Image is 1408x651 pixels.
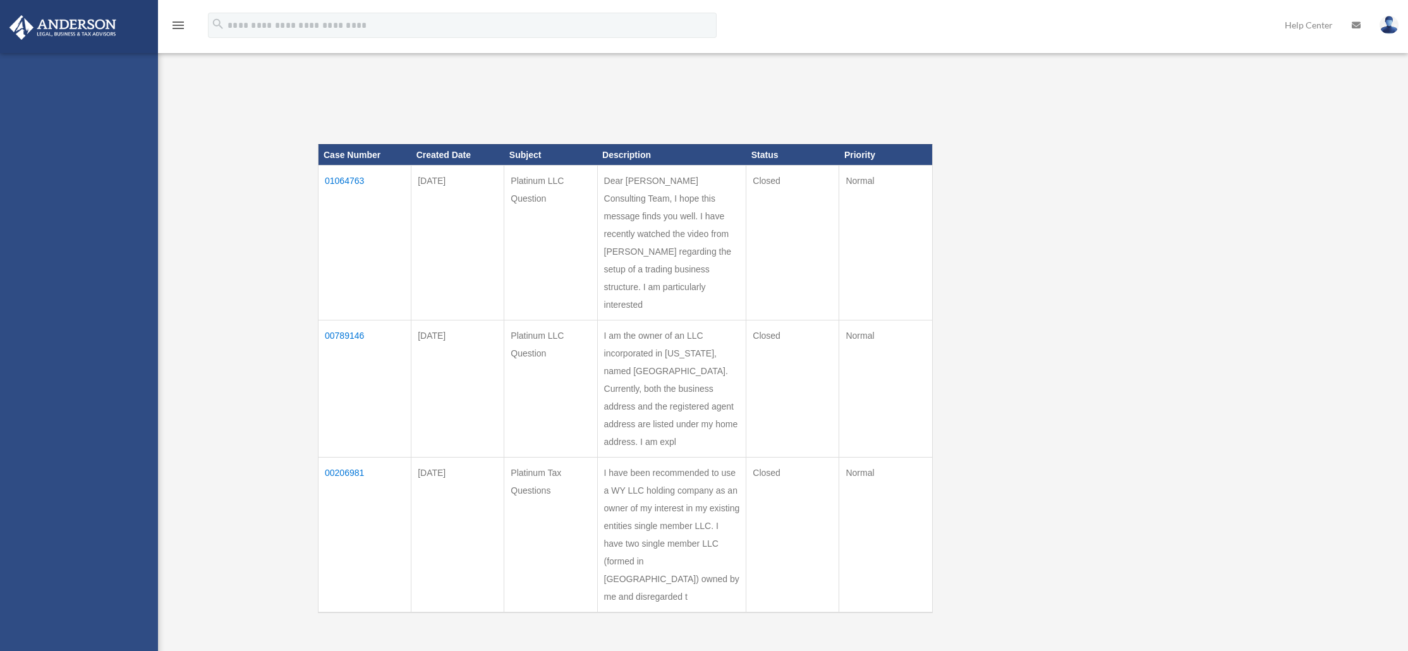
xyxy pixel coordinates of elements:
[171,22,186,33] a: menu
[411,320,504,458] td: [DATE]
[211,17,225,31] i: search
[411,166,504,320] td: [DATE]
[597,144,746,166] th: Description
[839,144,932,166] th: Priority
[411,458,504,613] td: [DATE]
[319,320,411,458] td: 00789146
[597,320,746,458] td: I am the owner of an LLC incorporated in [US_STATE], named [GEOGRAPHIC_DATA]. Currently, both the...
[504,144,597,166] th: Subject
[171,18,186,33] i: menu
[6,15,120,40] img: Anderson Advisors Platinum Portal
[839,320,932,458] td: Normal
[839,166,932,320] td: Normal
[1380,16,1399,34] img: User Pic
[597,458,746,613] td: I have been recommended to use a WY LLC holding company as an owner of my interest in my existing...
[319,144,411,166] th: Case Number
[746,320,839,458] td: Closed
[504,458,597,613] td: Platinum Tax Questions
[504,166,597,320] td: Platinum LLC Question
[319,458,411,613] td: 00206981
[504,320,597,458] td: Platinum LLC Question
[597,166,746,320] td: Dear [PERSON_NAME] Consulting Team, I hope this message finds you well. I have recently watched t...
[839,458,932,613] td: Normal
[319,166,411,320] td: 01064763
[746,144,839,166] th: Status
[746,166,839,320] td: Closed
[746,458,839,613] td: Closed
[411,144,504,166] th: Created Date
